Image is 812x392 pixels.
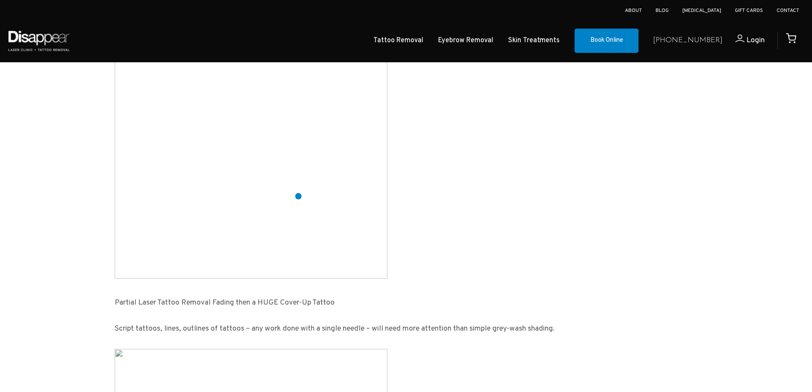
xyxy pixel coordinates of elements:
[682,7,721,14] a: [MEDICAL_DATA]
[373,35,423,47] a: Tattoo Removal
[115,323,698,335] p: Script tattoos, lines, outlines of tattoos – any work done with a single needle – will need more ...
[656,7,669,14] a: Blog
[115,297,698,309] p: Partial Laser Tattoo Removal Fading then a HUGE Cover-Up Tattoo
[777,7,799,14] a: Contact
[746,35,765,45] span: Login
[653,35,722,47] a: [PHONE_NUMBER]
[6,26,71,56] img: Disappear - Laser Clinic and Tattoo Removal Services in Sydney, Australia
[508,35,560,47] a: Skin Treatments
[722,35,765,47] a: Login
[735,7,763,14] a: Gift Cards
[625,7,642,14] a: About
[575,29,639,53] a: Book Online
[438,35,493,47] a: Eyebrow Removal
